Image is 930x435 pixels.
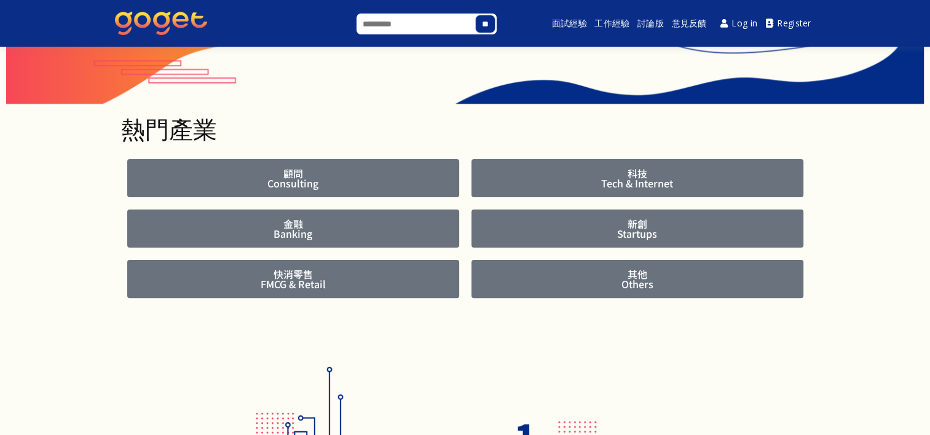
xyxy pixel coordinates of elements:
[716,10,762,37] a: Log in
[274,219,312,238] span: 金融 Banking
[471,260,803,298] a: 其他Others
[261,269,326,289] span: 快消零售 FMCG & Retail
[617,219,657,238] span: 新創 Startups
[267,168,318,188] span: 顧問 Consulting
[127,260,459,298] a: 快消零售FMCG & Retail
[636,4,665,43] a: 討論版
[762,10,816,37] a: Register
[127,159,459,197] a: 顧問Consulting
[127,210,459,248] a: 金融Banking
[670,4,709,43] a: 意見反饋
[121,117,810,141] h1: 熱門產業
[593,4,632,43] a: 工作經驗
[621,269,653,289] span: 其他 Others
[471,159,803,197] a: 科技Tech & Internet
[115,12,207,35] img: GoGet
[529,4,815,43] nav: Main menu
[550,4,589,43] a: 面試經驗
[471,210,803,248] a: 新創Startups
[601,168,673,188] span: 科技 Tech & Internet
